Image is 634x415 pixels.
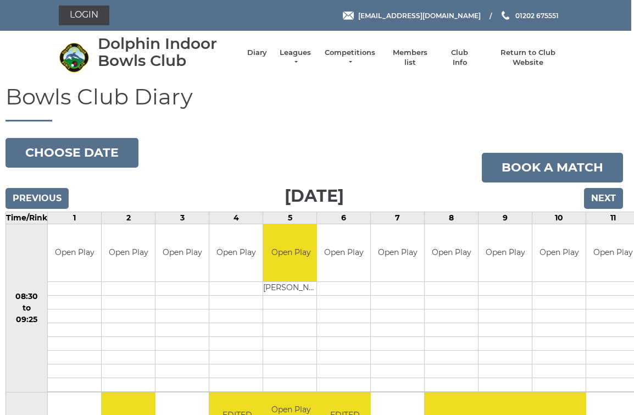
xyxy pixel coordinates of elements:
[263,224,319,282] td: Open Play
[59,5,109,25] a: Login
[425,212,479,224] td: 8
[479,212,532,224] td: 9
[209,224,263,282] td: Open Play
[155,212,209,224] td: 3
[532,212,586,224] td: 10
[532,224,586,282] td: Open Play
[263,212,317,224] td: 5
[6,212,48,224] td: Time/Rink
[155,224,209,282] td: Open Play
[479,224,532,282] td: Open Play
[343,10,481,21] a: Email [EMAIL_ADDRESS][DOMAIN_NAME]
[502,11,509,20] img: Phone us
[48,212,102,224] td: 1
[371,224,424,282] td: Open Play
[317,224,370,282] td: Open Play
[102,212,155,224] td: 2
[358,11,481,19] span: [EMAIL_ADDRESS][DOMAIN_NAME]
[5,188,69,209] input: Previous
[500,10,559,21] a: Phone us 01202 675551
[317,212,371,224] td: 6
[98,35,236,69] div: Dolphin Indoor Bowls Club
[5,85,623,121] h1: Bowls Club Diary
[209,212,263,224] td: 4
[515,11,559,19] span: 01202 675551
[6,224,48,392] td: 08:30 to 09:25
[584,188,623,209] input: Next
[387,48,432,68] a: Members list
[487,48,570,68] a: Return to Club Website
[343,12,354,20] img: Email
[324,48,376,68] a: Competitions
[48,224,101,282] td: Open Play
[263,282,319,296] td: [PERSON_NAME]
[444,48,476,68] a: Club Info
[5,138,138,168] button: Choose date
[247,48,267,58] a: Diary
[482,153,623,182] a: Book a match
[278,48,313,68] a: Leagues
[102,224,155,282] td: Open Play
[371,212,425,224] td: 7
[425,224,478,282] td: Open Play
[59,42,89,73] img: Dolphin Indoor Bowls Club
